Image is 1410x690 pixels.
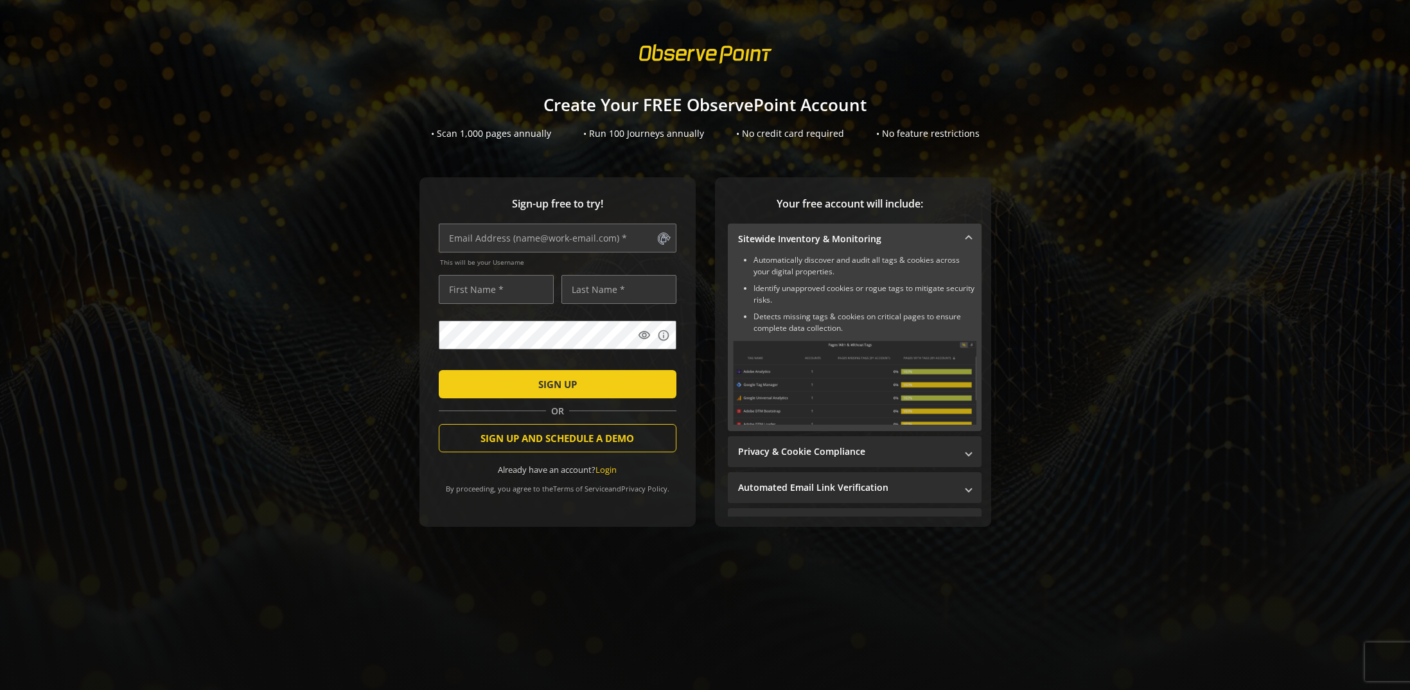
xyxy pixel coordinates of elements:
div: • No feature restrictions [876,127,980,140]
span: SIGN UP [538,373,577,396]
span: OR [546,405,569,418]
mat-panel-title: Sitewide Inventory & Monitoring [738,233,956,245]
mat-panel-title: Automated Email Link Verification [738,481,956,494]
img: Sitewide Inventory & Monitoring [733,341,976,425]
input: First Name * [439,275,554,304]
input: Last Name * [561,275,676,304]
span: SIGN UP AND SCHEDULE A DEMO [480,427,634,450]
span: Your free account will include: [728,197,972,211]
mat-expansion-panel-header: Automated Email Link Verification [728,472,982,503]
div: • Scan 1,000 pages annually [431,127,551,140]
div: • Run 100 Journeys annually [583,127,704,140]
span: This will be your Username [440,258,676,267]
mat-panel-title: Privacy & Cookie Compliance [738,445,956,458]
input: Email Address (name@work-email.com) * [439,224,676,252]
button: SIGN UP AND SCHEDULE A DEMO [439,424,676,452]
div: Already have an account? [439,464,676,476]
div: By proceeding, you agree to the and . [439,475,676,493]
a: Privacy Policy [621,484,667,493]
li: Automatically discover and audit all tags & cookies across your digital properties. [753,254,976,278]
div: Sitewide Inventory & Monitoring [728,254,982,431]
mat-icon: info [657,329,670,342]
a: Terms of Service [553,484,608,493]
li: Detects missing tags & cookies on critical pages to ensure complete data collection. [753,311,976,334]
div: • No credit card required [736,127,844,140]
span: Sign-up free to try! [439,197,676,211]
mat-expansion-panel-header: Performance Monitoring with Web Vitals [728,508,982,539]
li: Identify unapproved cookies or rogue tags to mitigate security risks. [753,283,976,306]
mat-icon: visibility [638,329,651,342]
mat-expansion-panel-header: Sitewide Inventory & Monitoring [728,224,982,254]
a: Login [595,464,617,475]
mat-expansion-panel-header: Privacy & Cookie Compliance [728,436,982,467]
button: SIGN UP [439,370,676,398]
